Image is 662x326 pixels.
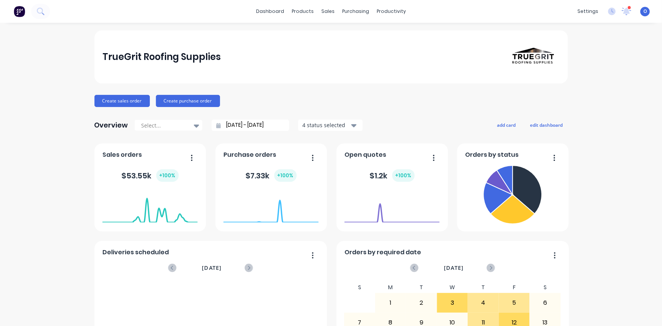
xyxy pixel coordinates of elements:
[574,6,602,17] div: settings
[406,293,437,312] div: 2
[373,6,410,17] div: productivity
[465,150,519,159] span: Orders by status
[94,95,150,107] button: Create sales order
[344,282,375,293] div: S
[437,282,468,293] div: W
[376,293,406,312] div: 1
[492,120,521,130] button: add card
[643,8,647,15] span: O
[318,6,338,17] div: sales
[156,95,220,107] button: Create purchase order
[392,169,415,182] div: + 100 %
[156,169,179,182] div: + 100 %
[14,6,25,17] img: Factory
[530,293,560,312] div: 6
[499,293,530,312] div: 5
[406,282,437,293] div: T
[338,6,373,17] div: purchasing
[274,169,297,182] div: + 100 %
[252,6,288,17] a: dashboard
[344,150,386,159] span: Open quotes
[506,30,560,83] img: TrueGrit Roofing Supplies
[246,169,297,182] div: $ 7.33k
[444,264,464,272] span: [DATE]
[525,120,568,130] button: edit dashboard
[202,264,222,272] span: [DATE]
[437,293,468,312] div: 3
[102,150,142,159] span: Sales orders
[223,150,276,159] span: Purchase orders
[302,121,350,129] div: 4 status selected
[288,6,318,17] div: products
[122,169,179,182] div: $ 53.55k
[530,282,561,293] div: S
[468,282,499,293] div: T
[298,120,363,131] button: 4 status selected
[94,118,128,133] div: Overview
[370,169,415,182] div: $ 1.2k
[375,282,406,293] div: M
[499,282,530,293] div: F
[102,49,221,65] div: TrueGrit Roofing Supplies
[468,293,498,312] div: 4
